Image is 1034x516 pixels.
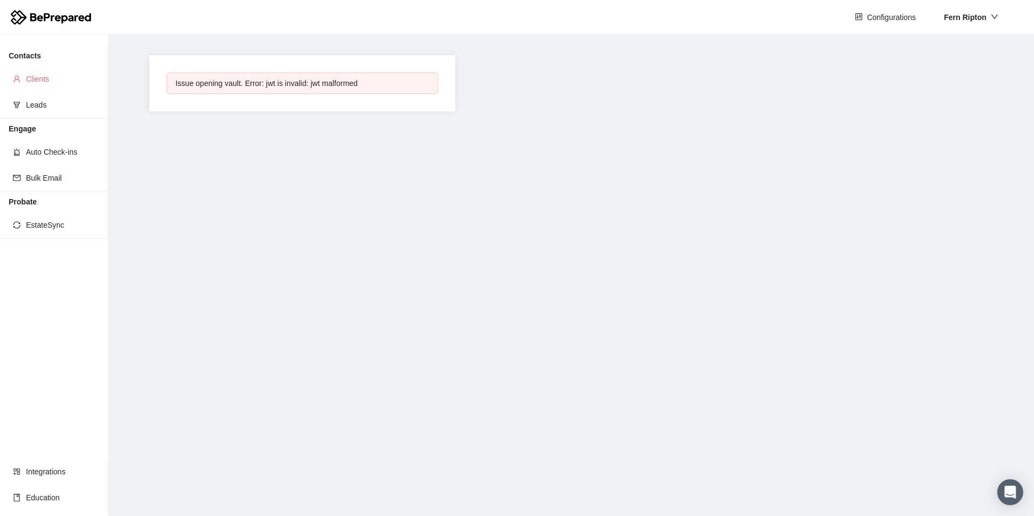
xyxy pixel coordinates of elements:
[9,124,36,133] strong: Engage
[13,174,21,182] span: mail
[26,487,100,508] span: Education
[13,101,21,109] span: funnel-plot
[13,148,21,156] span: alert
[13,468,21,475] span: appstore-add
[26,461,100,482] span: Integrations
[846,9,924,26] button: controlConfigurations
[26,94,100,116] span: Leads
[991,13,998,21] span: down
[13,75,21,83] span: user
[935,9,1007,26] button: Fern Ripton
[9,197,37,206] strong: Probate
[175,77,429,89] div: Issue opening vault. Error: jwt is invalid: jwt malformed
[13,494,21,501] span: book
[997,479,1023,505] div: Open Intercom Messenger
[944,13,986,22] strong: Fern Ripton
[9,51,41,60] strong: Contacts
[26,214,100,236] span: EstateSync
[26,141,100,163] span: Auto Check-ins
[26,68,100,90] span: Clients
[867,11,916,23] span: Configurations
[13,221,21,229] span: sync
[855,13,863,22] span: control
[26,167,100,189] span: Bulk Email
